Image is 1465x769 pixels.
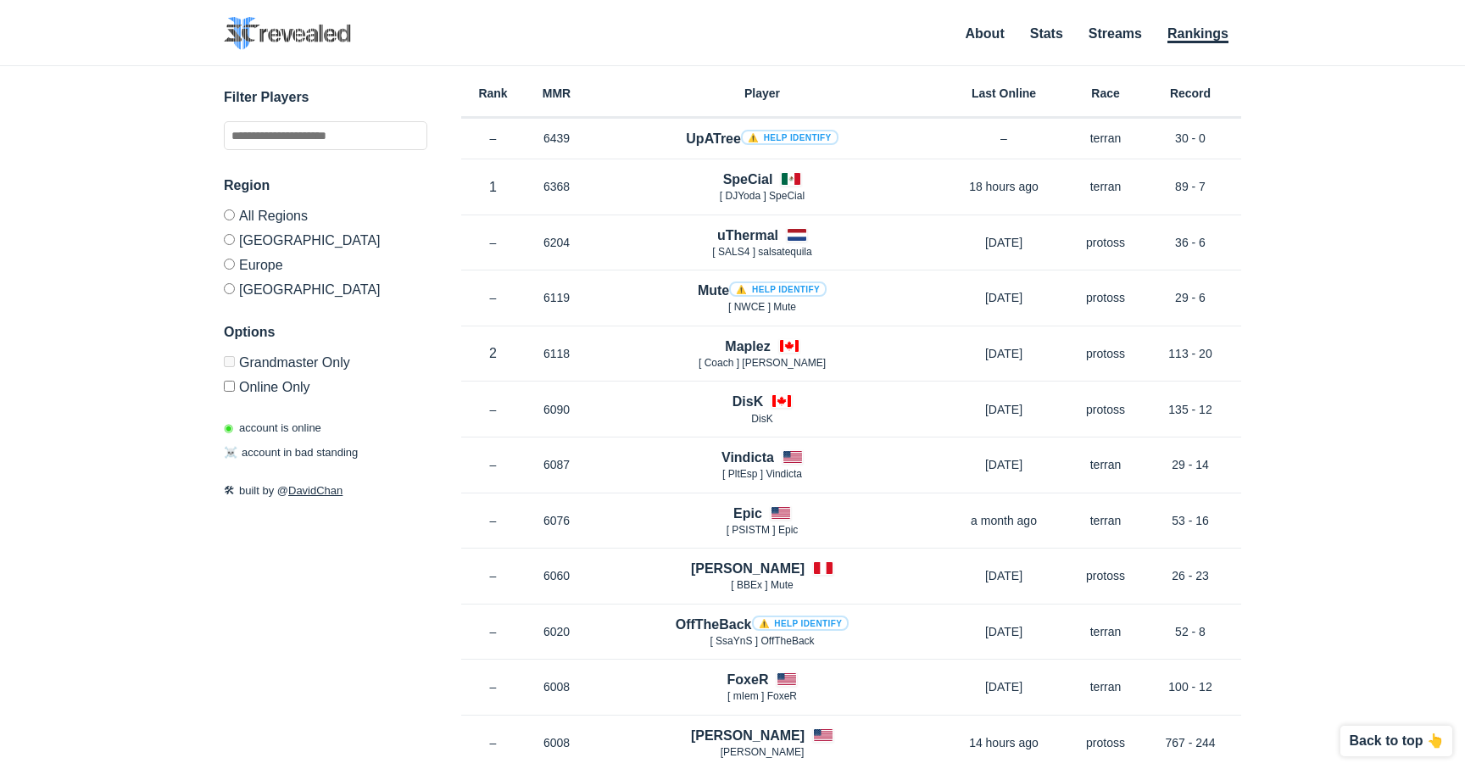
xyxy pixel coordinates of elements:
[461,343,525,363] p: 2
[936,734,1072,751] p: 14 hours ago
[717,226,778,245] h4: uThermal
[461,623,525,640] p: –
[224,322,427,343] h3: Options
[936,130,1072,147] p: –
[224,227,427,252] label: [GEOGRAPHIC_DATA]
[525,401,588,418] p: 6090
[936,678,1072,695] p: [DATE]
[691,559,805,578] h4: [PERSON_NAME]
[461,177,525,197] p: 1
[224,356,235,367] input: Grandmaster Only
[1139,567,1241,584] p: 26 - 23
[461,567,525,584] p: –
[710,635,814,647] span: [ SsaYnS ] OffTheBack
[461,734,525,751] p: –
[966,26,1005,41] a: About
[224,209,235,220] input: All Regions
[224,252,427,276] label: Europe
[461,678,525,695] p: –
[936,401,1072,418] p: [DATE]
[224,276,427,297] label: [GEOGRAPHIC_DATA]
[1072,678,1139,695] p: terran
[727,524,799,536] span: [ PSISTM ] Epic
[224,209,427,227] label: All Regions
[699,357,826,369] span: [ Coach ] [PERSON_NAME]
[1139,130,1241,147] p: 30 - 0
[712,246,811,258] span: [ SALS4 ] salsatequila
[741,130,838,145] a: ⚠️ Help identify
[224,484,235,497] span: 🛠
[525,512,588,529] p: 6076
[720,190,805,202] span: [ DJYoda ] SpeCial
[936,567,1072,584] p: [DATE]
[461,512,525,529] p: –
[1072,623,1139,640] p: terran
[461,401,525,418] p: –
[461,87,525,99] h6: Rank
[525,623,588,640] p: 6020
[224,283,235,294] input: [GEOGRAPHIC_DATA]
[686,129,838,148] h4: UpATree
[1139,178,1241,195] p: 89 - 7
[224,381,235,392] input: Online Only
[1072,87,1139,99] h6: Race
[1139,734,1241,751] p: 767 - 244
[224,421,233,434] span: ◉
[1139,87,1241,99] h6: Record
[1167,26,1228,43] a: Rankings
[1139,345,1241,362] p: 113 - 20
[698,281,827,300] h4: Mute
[288,484,343,497] a: DavidChan
[224,374,427,394] label: Only show accounts currently laddering
[752,616,849,631] a: ⚠️ Help identify
[224,176,427,196] h3: Region
[1139,456,1241,473] p: 29 - 14
[722,468,802,480] span: [ PltEsp ] Vindicta
[224,259,235,270] input: Europe
[224,87,427,108] h3: Filter Players
[1072,734,1139,751] p: protoss
[1072,234,1139,251] p: protoss
[461,456,525,473] p: –
[1072,345,1139,362] p: protoss
[224,420,321,437] p: account is online
[1072,401,1139,418] p: protoss
[224,444,358,461] p: account in bad standing
[728,301,796,313] span: [ NWCE ] Mute
[588,87,936,99] h6: Player
[1072,456,1139,473] p: terran
[676,615,849,634] h4: OffTheBack
[723,170,773,189] h4: SpeCial
[1089,26,1142,41] a: Streams
[727,690,797,702] span: [ mIem ] FoxeR
[525,289,588,306] p: 6119
[936,87,1072,99] h6: Last Online
[936,456,1072,473] p: [DATE]
[224,482,427,499] p: built by @
[1072,512,1139,529] p: terran
[461,289,525,306] p: –
[936,623,1072,640] p: [DATE]
[525,456,588,473] p: 6087
[1349,734,1444,748] p: Back to top 👆
[525,345,588,362] p: 6118
[1072,289,1139,306] p: protoss
[727,670,769,689] h4: FoxeR
[731,579,793,591] span: [ BBEx ] Mute
[721,746,805,758] span: [PERSON_NAME]
[461,130,525,147] p: –
[691,726,805,745] h4: [PERSON_NAME]
[525,234,588,251] p: 6204
[1139,289,1241,306] p: 29 - 6
[525,130,588,147] p: 6439
[729,281,827,297] a: ⚠️ Help identify
[1139,401,1241,418] p: 135 - 12
[936,234,1072,251] p: [DATE]
[525,87,588,99] h6: MMR
[224,234,235,245] input: [GEOGRAPHIC_DATA]
[732,392,763,411] h4: DisK
[525,678,588,695] p: 6008
[224,446,237,459] span: ☠️
[525,734,588,751] p: 6008
[1139,234,1241,251] p: 36 - 6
